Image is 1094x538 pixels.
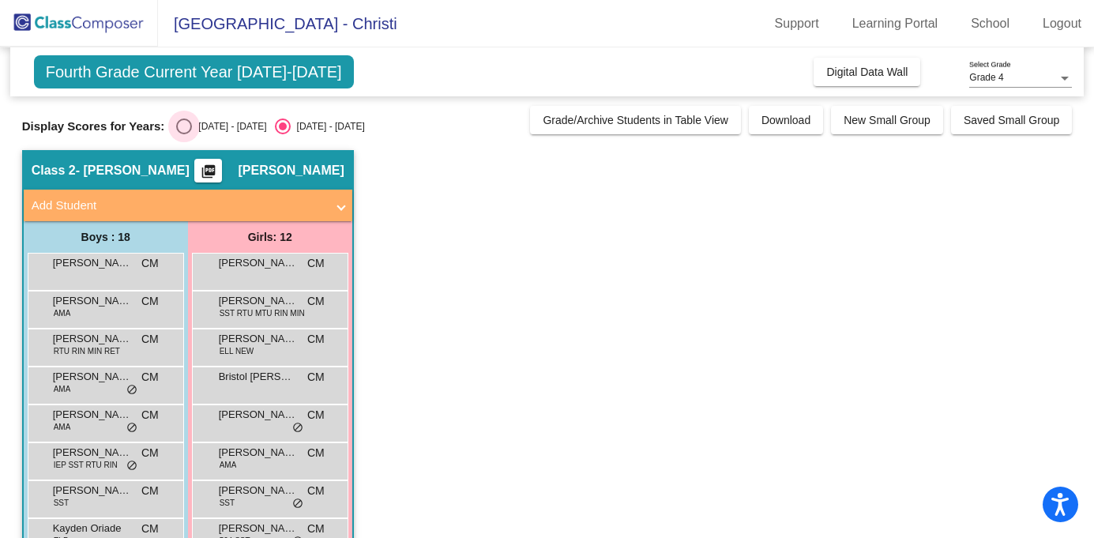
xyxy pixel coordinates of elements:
[1030,11,1094,36] a: Logout
[176,119,364,134] mat-radio-group: Select an option
[969,72,1003,83] span: Grade 4
[199,164,218,186] mat-icon: picture_as_pdf
[219,521,298,536] span: [PERSON_NAME]
[54,459,118,471] span: IEP SST RTU RIN
[292,498,303,510] span: do_not_disturb_alt
[307,407,325,423] span: CM
[291,119,365,134] div: [DATE] - [DATE]
[53,331,132,347] span: [PERSON_NAME] [PERSON_NAME]
[951,106,1072,134] button: Saved Small Group
[54,383,71,395] span: AMA
[53,407,132,423] span: [PERSON_NAME]
[530,106,741,134] button: Grade/Archive Students in Table View
[141,369,159,386] span: CM
[126,384,137,397] span: do_not_disturb_alt
[54,345,120,357] span: RTU RIN MIN RET
[126,460,137,472] span: do_not_disturb_alt
[141,407,159,423] span: CM
[53,521,132,536] span: Kayden Oriade
[53,255,132,271] span: [PERSON_NAME]
[141,255,159,272] span: CM
[34,55,354,88] span: Fourth Grade Current Year [DATE]-[DATE]
[32,197,325,215] mat-panel-title: Add Student
[188,221,352,253] div: Girls: 12
[840,11,951,36] a: Learning Portal
[220,345,254,357] span: ELL NEW
[761,114,810,126] span: Download
[54,421,71,433] span: AMA
[749,106,823,134] button: Download
[958,11,1022,36] a: School
[238,163,344,179] span: [PERSON_NAME]
[219,483,298,498] span: [PERSON_NAME]
[24,190,352,221] mat-expansion-panel-header: Add Student
[307,255,325,272] span: CM
[141,483,159,499] span: CM
[76,163,190,179] span: - [PERSON_NAME]
[814,58,920,86] button: Digital Data Wall
[219,407,298,423] span: [PERSON_NAME]
[219,255,298,271] span: [PERSON_NAME]
[53,445,132,461] span: [PERSON_NAME]
[141,331,159,348] span: CM
[220,497,235,509] span: SST
[307,369,325,386] span: CM
[307,331,325,348] span: CM
[219,445,298,461] span: [PERSON_NAME]
[53,293,132,309] span: [PERSON_NAME]
[158,11,397,36] span: [GEOGRAPHIC_DATA] - Christi
[762,11,832,36] a: Support
[54,497,69,509] span: SST
[194,159,222,182] button: Print Students Details
[826,66,908,78] span: Digital Data Wall
[53,483,132,498] span: [PERSON_NAME]
[964,114,1059,126] span: Saved Small Group
[141,521,159,537] span: CM
[219,369,298,385] span: Bristol [PERSON_NAME]
[219,293,298,309] span: [PERSON_NAME]
[219,331,298,347] span: [PERSON_NAME]
[24,221,188,253] div: Boys : 18
[126,422,137,435] span: do_not_disturb_alt
[32,163,76,179] span: Class 2
[844,114,930,126] span: New Small Group
[220,307,305,319] span: SST RTU MTU RIN MIN
[307,483,325,499] span: CM
[220,459,237,471] span: AMA
[192,119,266,134] div: [DATE] - [DATE]
[292,422,303,435] span: do_not_disturb_alt
[307,521,325,537] span: CM
[543,114,728,126] span: Grade/Archive Students in Table View
[22,119,165,134] span: Display Scores for Years:
[53,369,132,385] span: [PERSON_NAME]
[141,293,159,310] span: CM
[307,445,325,461] span: CM
[831,106,943,134] button: New Small Group
[307,293,325,310] span: CM
[54,307,71,319] span: AMA
[141,445,159,461] span: CM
